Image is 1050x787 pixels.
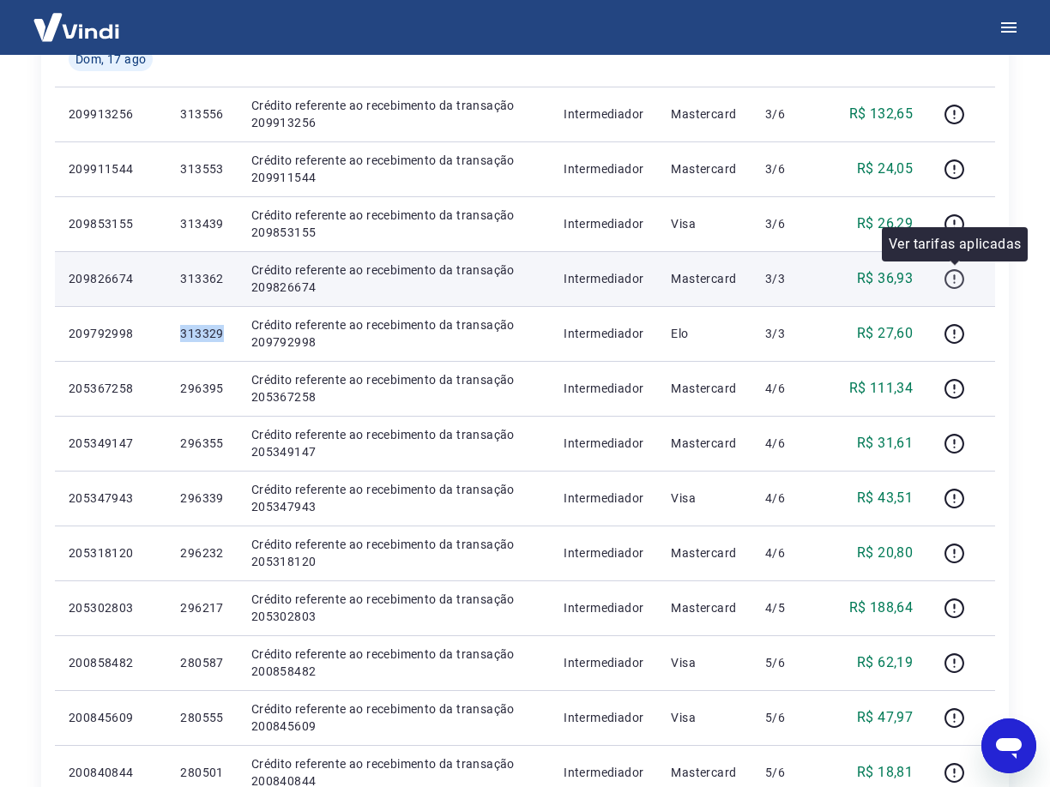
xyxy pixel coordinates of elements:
p: 280501 [180,764,223,781]
p: 3/6 [765,215,816,232]
p: 4/5 [765,599,816,616]
p: 296217 [180,599,223,616]
p: Crédito referente ao recebimento da transação 205318120 [251,536,536,570]
p: 280587 [180,654,223,671]
p: Intermediador [564,599,643,616]
p: Crédito referente ao recebimento da transação 205367258 [251,371,536,406]
p: R$ 47,97 [857,707,913,728]
p: 313553 [180,160,223,177]
p: R$ 36,93 [857,268,913,289]
p: Intermediador [564,435,643,452]
p: Crédito referente ao recebimento da transação 205302803 [251,591,536,625]
p: Visa [671,490,738,507]
p: 3/3 [765,325,816,342]
p: 3/3 [765,270,816,287]
p: R$ 111,34 [849,378,914,399]
p: Intermediador [564,105,643,123]
p: 4/6 [765,435,816,452]
p: R$ 27,60 [857,323,913,344]
p: Intermediador [564,654,643,671]
p: R$ 188,64 [849,598,914,618]
span: Dom, 17 ago [75,51,146,68]
p: 209853155 [69,215,153,232]
p: R$ 24,05 [857,159,913,179]
p: Crédito referente ao recebimento da transação 209826674 [251,261,536,296]
p: Mastercard [671,380,738,397]
p: Crédito referente ao recebimento da transação 209913256 [251,97,536,131]
p: Intermediador [564,160,643,177]
p: 4/6 [765,490,816,507]
p: R$ 62,19 [857,652,913,673]
p: Crédito referente ao recebimento da transação 209792998 [251,316,536,351]
p: Crédito referente ao recebimento da transação 205349147 [251,426,536,460]
p: 209792998 [69,325,153,342]
p: R$ 26,29 [857,213,913,234]
p: Intermediador [564,325,643,342]
p: Crédito referente ao recebimento da transação 209911544 [251,152,536,186]
p: 313329 [180,325,223,342]
p: Mastercard [671,764,738,781]
p: Visa [671,654,738,671]
p: Elo [671,325,738,342]
p: 209826674 [69,270,153,287]
p: Intermediador [564,544,643,562]
p: 296339 [180,490,223,507]
p: 205318120 [69,544,153,562]
img: Vindi [21,1,132,53]
p: 296232 [180,544,223,562]
p: 296395 [180,380,223,397]
p: 205302803 [69,599,153,616]
p: 205367258 [69,380,153,397]
p: R$ 31,61 [857,433,913,454]
p: 209913256 [69,105,153,123]
p: Crédito referente ao recebimento da transação 205347943 [251,481,536,515]
p: Mastercard [671,544,738,562]
p: Crédito referente ao recebimento da transação 200845609 [251,700,536,735]
p: R$ 43,51 [857,488,913,508]
p: 200858482 [69,654,153,671]
iframe: Botão para abrir a janela de mensagens [981,718,1036,773]
p: 205349147 [69,435,153,452]
p: 313362 [180,270,223,287]
p: 5/6 [765,654,816,671]
p: Intermediador [564,380,643,397]
p: Intermediador [564,764,643,781]
p: 280555 [180,709,223,726]
p: 313556 [180,105,223,123]
p: Mastercard [671,270,738,287]
p: Visa [671,215,738,232]
p: R$ 132,65 [849,104,914,124]
p: 200845609 [69,709,153,726]
p: 5/6 [765,709,816,726]
p: Intermediador [564,490,643,507]
p: Mastercard [671,435,738,452]
p: 4/6 [765,380,816,397]
p: Mastercard [671,160,738,177]
p: 313439 [180,215,223,232]
p: 296355 [180,435,223,452]
p: 205347943 [69,490,153,507]
p: 3/6 [765,160,816,177]
p: Visa [671,709,738,726]
p: Mastercard [671,599,738,616]
p: Mastercard [671,105,738,123]
p: Ver tarifas aplicadas [889,234,1021,255]
p: Crédito referente ao recebimento da transação 200858482 [251,646,536,680]
p: Intermediador [564,709,643,726]
p: 3/6 [765,105,816,123]
p: R$ 18,81 [857,762,913,783]
p: 200840844 [69,764,153,781]
p: 5/6 [765,764,816,781]
p: 209911544 [69,160,153,177]
p: Crédito referente ao recebimento da transação 209853155 [251,207,536,241]
p: Intermediador [564,215,643,232]
p: R$ 20,80 [857,543,913,563]
p: Intermediador [564,270,643,287]
p: 4/6 [765,544,816,562]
